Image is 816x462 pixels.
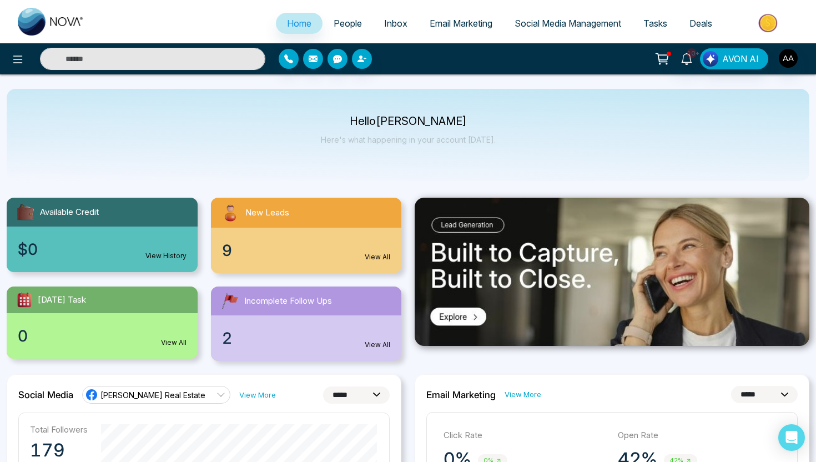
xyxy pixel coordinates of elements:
img: User Avatar [779,49,798,68]
span: 9 [222,239,232,262]
span: Available Credit [40,206,99,219]
a: View All [161,338,187,348]
p: Click Rate [444,429,607,442]
a: Inbox [373,13,419,34]
img: followUps.svg [220,291,240,311]
a: Incomplete Follow Ups2View All [204,287,409,361]
span: Social Media Management [515,18,621,29]
img: todayTask.svg [16,291,33,309]
span: AVON AI [722,52,759,66]
a: Deals [678,13,723,34]
img: . [415,198,809,346]
img: availableCredit.svg [16,202,36,222]
span: People [334,18,362,29]
span: Tasks [643,18,667,29]
span: Home [287,18,311,29]
span: Deals [689,18,712,29]
a: View All [365,252,390,262]
a: View More [239,390,276,400]
a: Home [276,13,323,34]
span: 2 [222,327,232,350]
a: New Leads9View All [204,198,409,273]
h2: Email Marketing [426,389,496,400]
span: New Leads [245,207,289,219]
span: 10+ [687,48,697,58]
p: Total Followers [30,424,88,435]
span: 0 [18,324,28,348]
span: Incomplete Follow Ups [244,295,332,308]
a: Email Marketing [419,13,503,34]
img: Lead Flow [703,51,718,67]
div: Open Intercom Messenger [778,424,805,451]
p: Open Rate [618,429,781,442]
button: AVON AI [700,48,768,69]
span: Email Marketing [430,18,492,29]
a: People [323,13,373,34]
a: View History [145,251,187,261]
img: newLeads.svg [220,202,241,223]
h2: Social Media [18,389,73,400]
a: Tasks [632,13,678,34]
p: Here's what happening in your account [DATE]. [321,135,496,144]
span: [PERSON_NAME] Real Estate [100,390,205,400]
span: $0 [18,238,38,261]
img: Nova CRM Logo [18,8,84,36]
a: View More [505,389,541,400]
a: 10+ [673,48,700,68]
span: Inbox [384,18,407,29]
a: View All [365,340,390,350]
span: [DATE] Task [38,294,86,307]
p: 179 [30,439,88,461]
p: Hello [PERSON_NAME] [321,117,496,126]
img: Market-place.gif [729,11,809,36]
a: Social Media Management [503,13,632,34]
